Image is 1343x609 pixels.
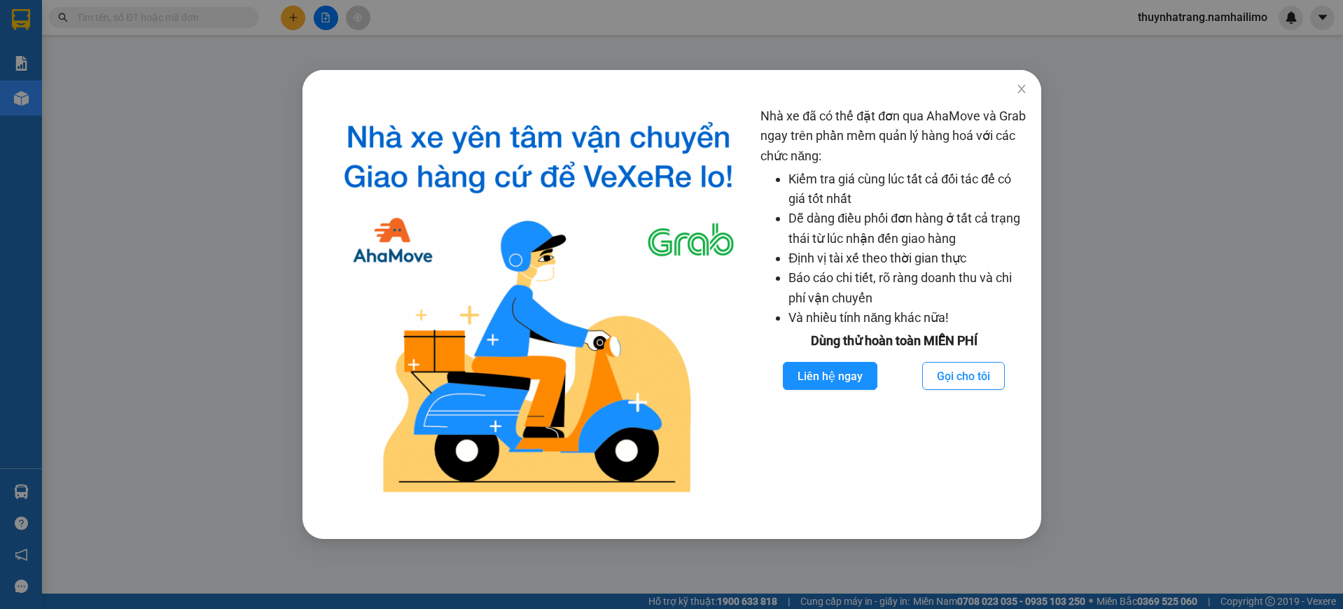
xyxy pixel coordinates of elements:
li: Báo cáo chi tiết, rõ ràng doanh thu và chi phí vận chuyển [788,268,1027,308]
div: Nhà xe đã có thể đặt đơn qua AhaMove và Grab ngay trên phần mềm quản lý hàng hoá với các chức năng: [760,106,1027,504]
img: logo [328,106,749,504]
li: Và nhiều tính năng khác nữa! [788,308,1027,328]
li: Kiểm tra giá cùng lúc tất cả đối tác để có giá tốt nhất [788,169,1027,209]
span: close [1015,83,1027,94]
span: Liên hệ ngay [798,367,863,385]
span: Gọi cho tôi [937,367,990,385]
button: Close [1001,70,1041,109]
div: Dùng thử hoàn toàn MIỄN PHÍ [760,331,1027,351]
button: Liên hệ ngay [783,362,877,390]
li: Dễ dàng điều phối đơn hàng ở tất cả trạng thái từ lúc nhận đến giao hàng [788,209,1027,248]
button: Gọi cho tôi [922,362,1005,390]
li: Định vị tài xế theo thời gian thực [788,248,1027,268]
